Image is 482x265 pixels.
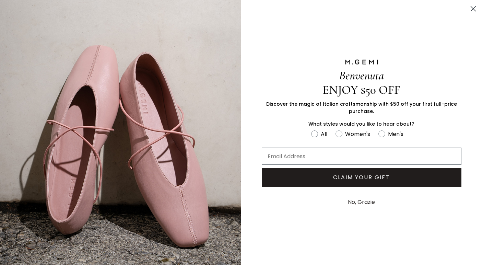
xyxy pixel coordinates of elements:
input: Email Address [262,148,462,165]
button: No, Grazie [344,194,378,211]
button: Close dialog [467,3,479,15]
span: Benvenuta [339,68,384,83]
img: M.GEMI [344,59,379,65]
div: Men's [388,130,403,138]
span: ENJOY $50 OFF [322,83,400,97]
div: Women's [345,130,370,138]
span: Discover the magic of Italian craftsmanship with $50 off your first full-price purchase. [266,101,457,115]
div: All [321,130,327,138]
span: What styles would you like to hear about? [308,120,414,127]
button: CLAIM YOUR GIFT [262,168,462,187]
